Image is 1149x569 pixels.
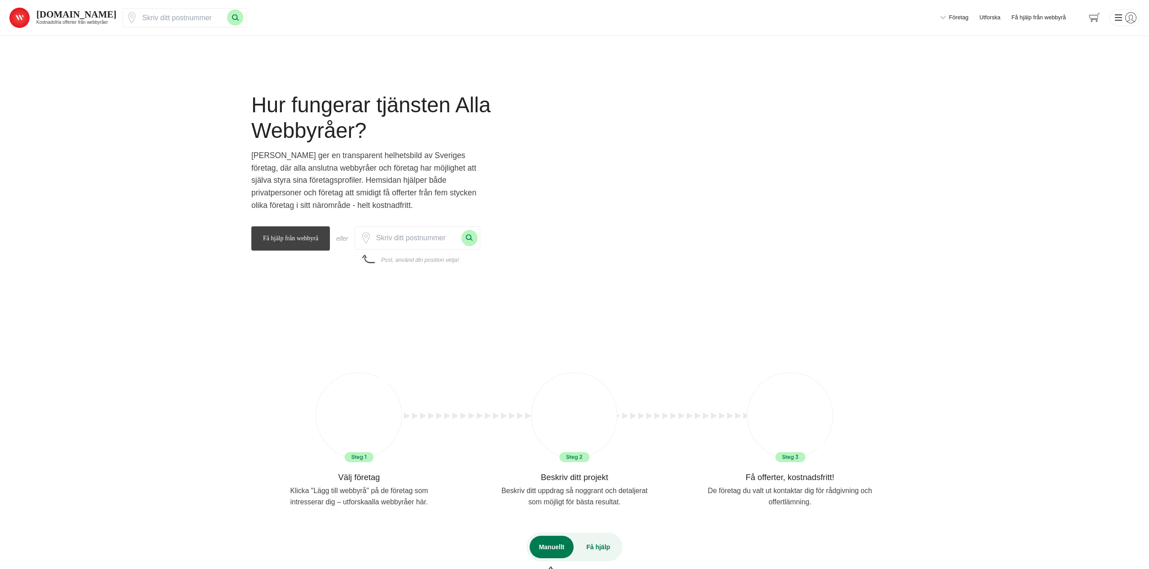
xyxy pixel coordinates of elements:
a: Alla Webbyråer [DOMAIN_NAME] Kostnadsfria offerter från webbyråer [9,6,116,29]
span: Få hjälp från webbyrå [1012,14,1066,22]
p: Beskriv ditt uppdrag så noggrant och detaljerat som möjligt för bästa resultat. [499,485,650,507]
a: alla webbyråer här [368,498,426,506]
p: De företag du valt ut kontaktar dig för rådgivning och offertlämning. [704,485,876,507]
span: Klicka för att använda din position. [360,232,372,243]
p: [PERSON_NAME] ger en transparent helhetsbild av Sveriges företag, där alla anslutna webbyråer och... [251,150,489,216]
a: Utforska [979,14,1000,22]
div: Få hjälp [577,536,619,558]
span: Få hjälp från webbyrå [251,226,330,251]
button: Sök med postnummer [227,9,243,26]
p: Klicka "Lägg till webbyrå" på de företag som intresserar dig – utforska . [273,485,445,507]
img: Alla Webbyråer [9,8,30,28]
h1: Hur fungerar tjänsten Alla Webbyråer? [251,93,515,150]
h4: Få offerter, kostnadsfritt! [682,472,898,485]
h2: Kostnadsfria offerter från webbyråer [36,19,116,25]
span: Klicka för att använda din position. [126,12,137,23]
strong: [DOMAIN_NAME] [36,9,116,20]
button: Sök med postnummer [461,230,478,246]
input: Skriv ditt postnummer [372,229,461,247]
h4: Välj företag [251,472,467,485]
div: eller [336,234,348,243]
svg: Pin / Karta [126,12,137,23]
h4: Beskriv ditt projekt [467,472,682,485]
div: Manuellt [530,536,574,558]
span: navigation-cart [1083,10,1106,26]
span: Företag [949,14,968,22]
div: Psst, använd din position vetja! [381,256,459,265]
svg: Pin / Karta [360,232,372,243]
input: Skriv ditt postnummer [137,9,227,26]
